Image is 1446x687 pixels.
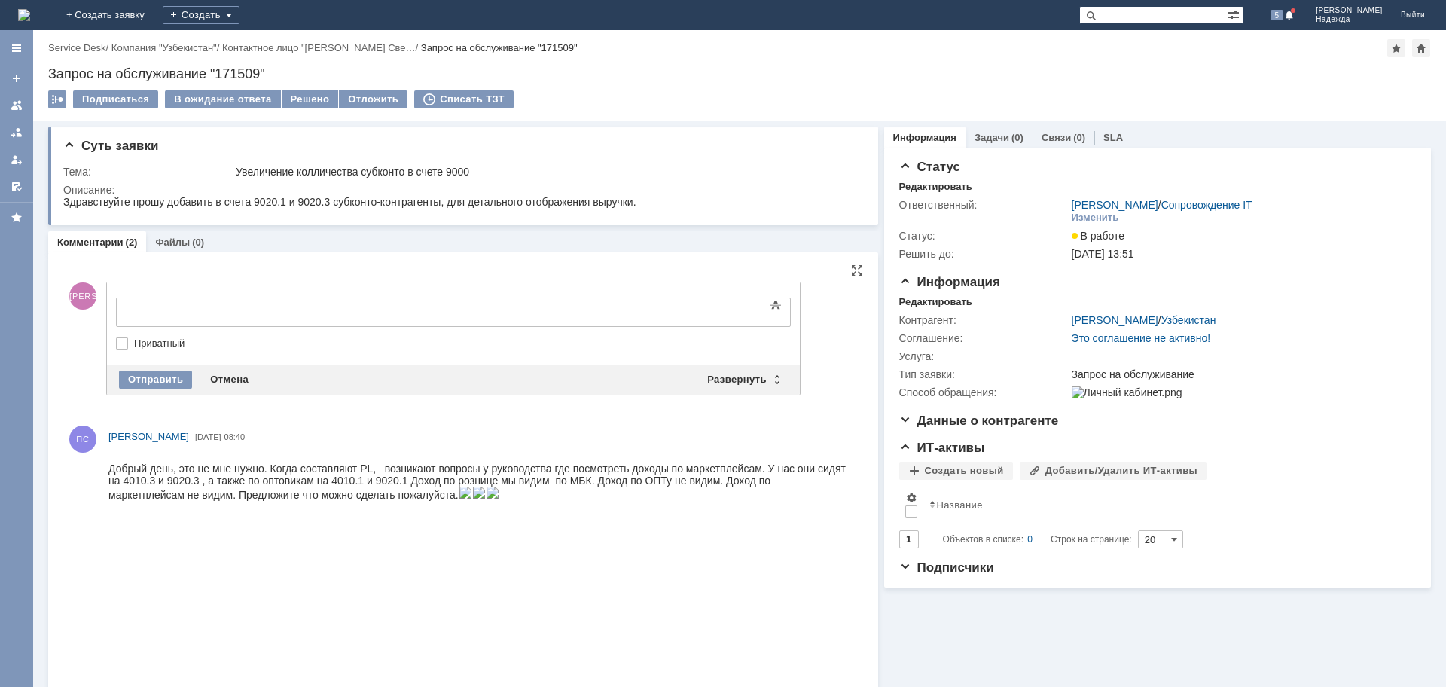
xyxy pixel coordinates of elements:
span: Показать панель инструментов [767,296,785,314]
div: Описание: [63,184,858,196]
div: Сделать домашней страницей [1412,39,1430,57]
span: 5 [1271,10,1284,20]
div: Контрагент: [899,314,1069,326]
a: [PERSON_NAME] [1072,314,1158,326]
div: Название [937,499,983,511]
a: Заявки на командах [5,93,29,118]
i: Строк на странице: [943,530,1132,548]
span: В работе [1072,230,1124,242]
div: / [1072,199,1252,211]
div: Добавить в избранное [1387,39,1405,57]
div: Тип заявки: [899,368,1069,380]
div: Редактировать [899,296,972,308]
a: Service Desk [48,42,106,53]
span: Надежда [1316,15,1383,24]
span: Подписчики [899,560,994,575]
img: download [377,36,391,48]
a: [PERSON_NAME] [108,429,189,444]
a: Мои согласования [5,175,29,199]
a: [PERSON_NAME] [1072,199,1158,211]
span: [DATE] 13:51 [1072,248,1134,260]
div: Ответственный: [899,199,1069,211]
a: Файлы [155,237,190,248]
span: [PERSON_NAME] [108,431,189,442]
a: Это соглашение не активно! [1072,332,1211,344]
a: Мои заявки [5,148,29,172]
div: Редактировать [899,181,972,193]
img: download [364,36,377,48]
span: [PERSON_NAME] [1316,6,1383,15]
span: ИТ-активы [899,441,985,455]
a: Контактное лицо "[PERSON_NAME] Све… [222,42,416,53]
div: (0) [1011,132,1023,143]
span: 08:40 [224,432,246,441]
a: SLA [1103,132,1123,143]
div: Увеличение колличества субконто в счете 9000 [236,166,855,178]
div: Изменить [1072,212,1119,224]
img: logo [18,9,30,21]
span: Суть заявки [63,139,158,153]
a: Создать заявку [5,66,29,90]
div: / [48,42,111,53]
div: На всю страницу [851,264,863,276]
img: Личный кабинет.png [1072,386,1182,398]
span: Расширенный поиск [1228,7,1243,21]
div: Способ обращения: [899,386,1069,398]
span: [PERSON_NAME] [69,282,96,310]
a: Перейти на домашнюю страницу [18,9,30,21]
div: Соглашение: [899,332,1069,344]
div: Запрос на обслуживание [1072,368,1408,380]
span: Объектов в списке: [943,534,1023,545]
div: Работа с массовостью [48,90,66,108]
div: / [111,42,222,53]
div: Услуга: [899,350,1069,362]
div: (2) [126,237,138,248]
a: Заявки в моей ответственности [5,121,29,145]
a: Информация [893,132,956,143]
span: Данные о контрагенте [899,414,1059,428]
a: Сопровождение IT [1161,199,1252,211]
a: Узбекистан [1161,314,1216,326]
div: (0) [192,237,204,248]
div: Статус: [899,230,1069,242]
a: Комментарии [57,237,124,248]
div: Тема: [63,166,233,178]
span: Информация [899,275,1000,289]
div: / [1072,314,1216,326]
div: 0 [1027,530,1033,548]
a: Компания "Узбекистан" [111,42,217,53]
img: download [350,36,364,48]
div: Решить до: [899,248,1069,260]
th: Название [923,486,1404,524]
div: Запрос на обслуживание "171509" [48,66,1431,81]
span: Настройки [905,492,917,504]
label: Приватный [134,337,788,350]
div: (0) [1073,132,1085,143]
div: / [222,42,421,53]
span: [DATE] [195,432,221,441]
a: Связи [1042,132,1071,143]
a: Задачи [975,132,1009,143]
span: Статус [899,160,960,174]
div: Запрос на обслуживание "171509" [421,42,578,53]
div: Создать [163,6,239,24]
